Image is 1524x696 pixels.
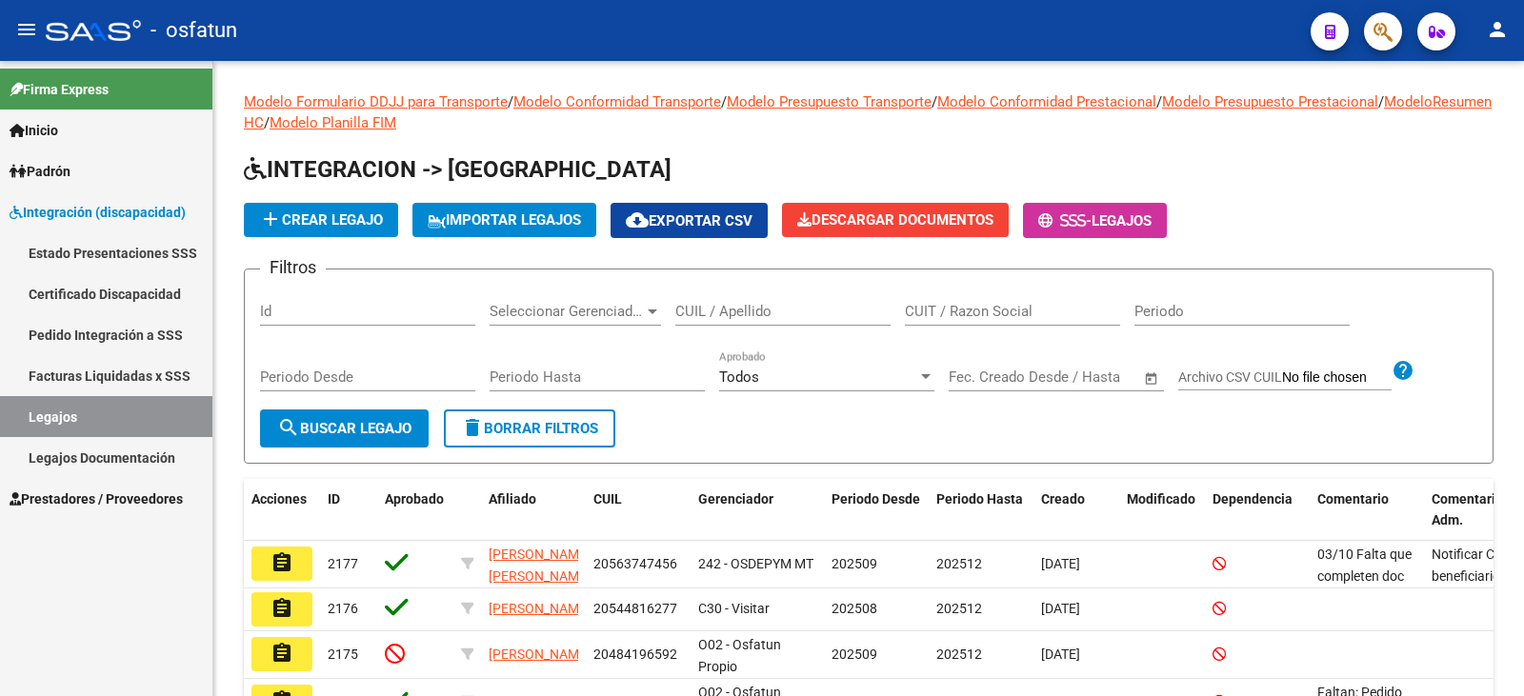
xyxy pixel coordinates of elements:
a: Modelo Conformidad Transporte [513,93,721,110]
span: 03/10 Falta que completen doc faltante de Fono. [1317,547,1412,626]
span: CUIL [593,491,622,507]
span: Comentario [1317,491,1389,507]
button: Borrar Filtros [444,409,615,447]
datatable-header-cell: Dependencia [1205,479,1310,542]
span: Modificado [1127,491,1195,507]
span: Integración (discapacidad) [10,202,186,223]
span: Legajos [1092,212,1152,229]
span: Seleccionar Gerenciador [490,303,644,320]
span: Periodo Hasta [936,491,1023,507]
datatable-header-cell: Periodo Hasta [929,479,1033,542]
button: Exportar CSV [611,203,768,238]
span: 202509 [832,646,877,662]
span: Archivo CSV CUIL [1178,369,1282,385]
span: Firma Express [10,79,109,100]
a: Modelo Conformidad Prestacional [937,93,1156,110]
span: Comentario Adm. [1432,491,1503,528]
mat-icon: delete [461,416,484,439]
datatable-header-cell: ID [320,479,377,542]
span: [PERSON_NAME] [489,646,591,662]
mat-icon: menu [15,18,38,41]
datatable-header-cell: Creado [1033,479,1119,542]
mat-icon: assignment [271,551,293,574]
button: -Legajos [1023,203,1167,238]
mat-icon: help [1392,359,1414,382]
span: Creado [1041,491,1085,507]
datatable-header-cell: Afiliado [481,479,586,542]
span: Prestadores / Proveedores [10,488,183,509]
span: 202509 [832,556,877,571]
mat-icon: assignment [271,642,293,665]
span: Exportar CSV [626,212,752,229]
span: - [1038,212,1092,229]
iframe: Intercom live chat [1459,631,1505,677]
span: Dependencia [1213,491,1293,507]
datatable-header-cell: CUIL [586,479,691,542]
a: Modelo Formulario DDJJ para Transporte [244,93,508,110]
span: Gerenciador [698,491,773,507]
span: Crear Legajo [259,211,383,229]
span: 2176 [328,601,358,616]
mat-icon: search [277,416,300,439]
mat-icon: assignment [271,597,293,620]
span: O02 - Osfatun Propio [698,637,781,674]
span: INTEGRACION -> [GEOGRAPHIC_DATA] [244,156,672,183]
span: Aprobado [385,491,444,507]
datatable-header-cell: Periodo Desde [824,479,929,542]
input: Fecha inicio [949,368,1026,386]
span: - osfatun [150,10,237,51]
span: 20563747456 [593,556,677,571]
span: C30 - Visitar [698,601,770,616]
span: 20484196592 [593,646,677,662]
datatable-header-cell: Comentario [1310,479,1424,542]
span: 2177 [328,556,358,571]
span: Buscar Legajo [277,420,411,437]
span: ID [328,491,340,507]
h3: Filtros [260,254,326,281]
mat-icon: add [259,208,282,230]
span: 2175 [328,646,358,662]
a: Modelo Presupuesto Transporte [727,93,932,110]
datatable-header-cell: Aprobado [377,479,453,542]
span: Padrón [10,161,70,182]
button: Buscar Legajo [260,409,429,447]
span: [DATE] [1041,556,1080,571]
button: Descargar Documentos [782,203,1009,237]
a: Modelo Presupuesto Prestacional [1162,93,1378,110]
button: Open calendar [1141,368,1163,389]
span: Descargar Documentos [797,211,993,229]
a: Modelo Planilla FIM [270,114,396,131]
span: Notificar CUD a beneficiarios / Falta Codem [1432,547,1522,606]
button: Crear Legajo [244,203,398,237]
span: 242 - OSDEPYM MT [698,556,813,571]
span: [DATE] [1041,646,1080,662]
mat-icon: cloud_download [626,209,649,231]
span: Inicio [10,120,58,141]
span: Periodo Desde [832,491,920,507]
span: [PERSON_NAME] [489,601,591,616]
span: 20544816277 [593,601,677,616]
span: Afiliado [489,491,536,507]
span: Acciones [251,491,307,507]
span: 202512 [936,601,982,616]
span: 202508 [832,601,877,616]
input: Archivo CSV CUIL [1282,369,1392,387]
span: Borrar Filtros [461,420,598,437]
span: 202512 [936,556,982,571]
datatable-header-cell: Gerenciador [691,479,824,542]
mat-icon: person [1486,18,1509,41]
button: IMPORTAR LEGAJOS [412,203,596,237]
span: [DATE] [1041,601,1080,616]
datatable-header-cell: Acciones [244,479,320,542]
span: IMPORTAR LEGAJOS [428,211,581,229]
input: Fecha fin [1043,368,1135,386]
span: Todos [719,368,759,386]
span: [PERSON_NAME] [PERSON_NAME] [489,547,591,584]
datatable-header-cell: Modificado [1119,479,1205,542]
span: 202512 [936,646,982,662]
